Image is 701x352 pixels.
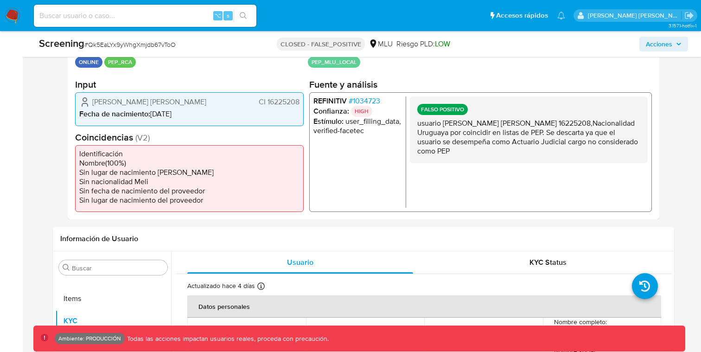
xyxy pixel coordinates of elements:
[554,318,607,326] p: Nombre completo :
[496,11,548,20] span: Accesos rápidos
[125,334,329,343] p: Todas las acciones impactan usuarios reales, proceda con precaución.
[63,264,70,271] button: Buscar
[639,37,688,51] button: Acciones
[84,40,176,49] span: # Qk5EaLYx9yWhgXmjdb67vToO
[55,288,171,310] button: Items
[396,39,450,49] span: Riesgo PLD:
[60,234,138,243] h1: Información de Usuario
[34,10,256,22] input: Buscar usuario o caso...
[277,38,365,51] p: CLOSED - FALSE_POSITIVE
[234,9,253,22] button: search-icon
[588,11,682,20] p: miguel.rodriguez@mercadolibre.com.co
[72,264,164,272] input: Buscar
[369,39,393,49] div: MLU
[287,257,313,268] span: Usuario
[684,11,694,20] a: Salir
[187,282,255,290] p: Actualizado hace 4 días
[55,310,171,332] button: KYC
[214,11,221,20] span: ⌥
[557,12,565,19] a: Notificaciones
[227,11,229,20] span: s
[58,337,121,340] p: Ambiente: PRODUCCIÓN
[187,295,661,318] th: Datos personales
[39,36,84,51] b: Screening
[669,22,696,29] span: 3.157.1-hotfix-1
[435,38,450,49] span: LOW
[529,257,567,268] span: KYC Status
[646,37,672,51] span: Acciones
